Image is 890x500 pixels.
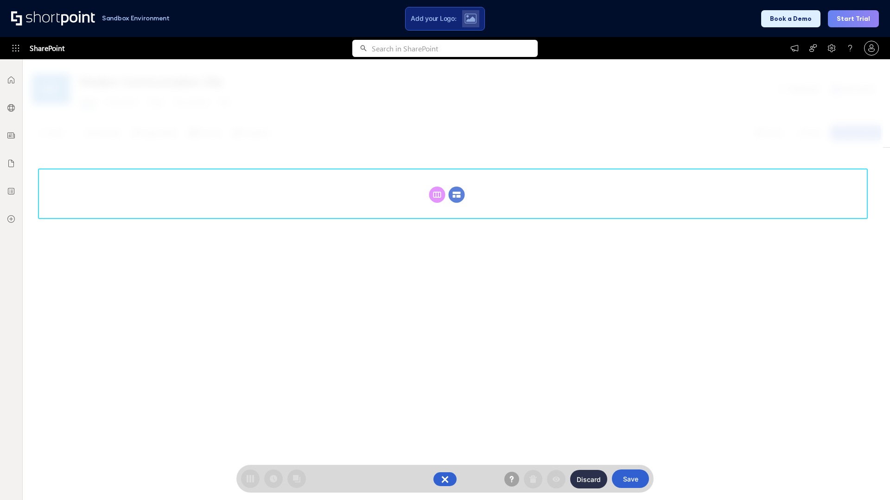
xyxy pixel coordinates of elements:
span: SharePoint [30,37,64,59]
button: Save [612,469,649,488]
img: Upload logo [464,13,477,24]
h1: Sandbox Environment [102,16,170,21]
input: Search in SharePoint [372,40,538,57]
span: Add your Logo: [411,14,456,23]
iframe: Chat Widget [844,456,890,500]
button: Book a Demo [761,10,820,27]
button: Discard [570,470,607,488]
button: Start Trial [828,10,879,27]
